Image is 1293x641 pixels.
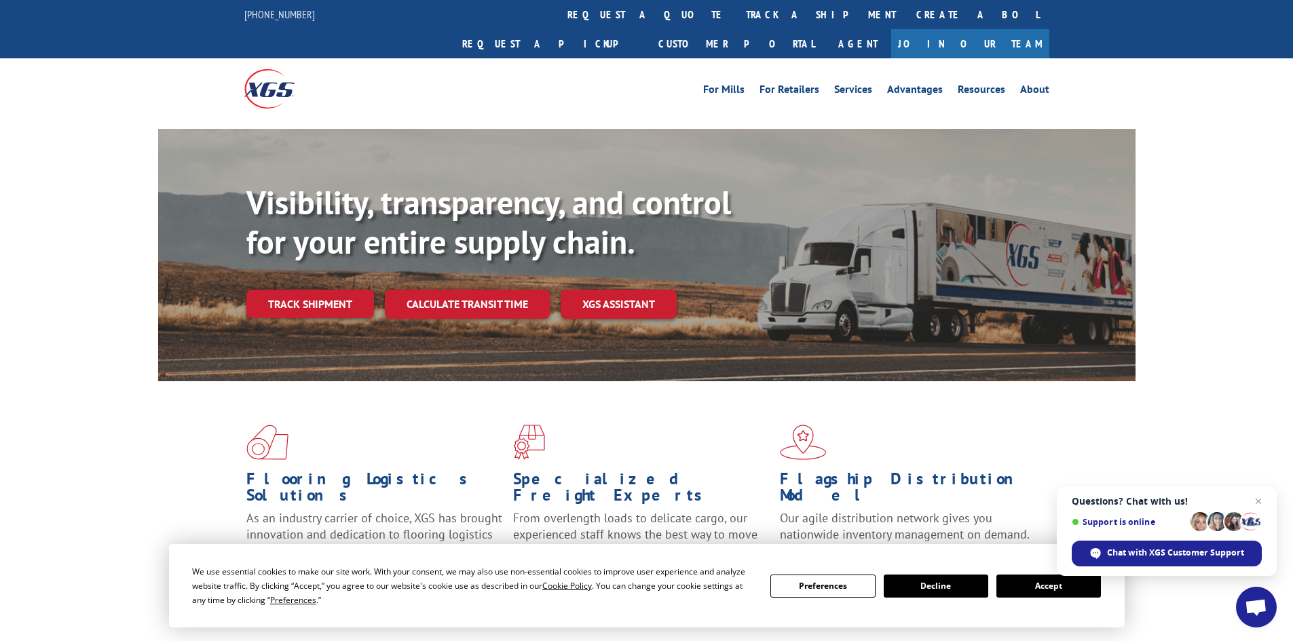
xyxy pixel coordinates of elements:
button: Preferences [770,575,875,598]
div: Chat with XGS Customer Support [1072,541,1262,566]
div: Cookie Consent Prompt [169,544,1125,627]
img: xgs-icon-flagship-distribution-model-red [780,425,827,460]
img: xgs-icon-total-supply-chain-intelligence-red [246,425,288,460]
a: About [1020,84,1049,99]
span: As an industry carrier of choice, XGS has brought innovation and dedication to flooring logistics... [246,510,502,558]
div: We use essential cookies to make our site work. With your consent, we may also use non-essential ... [192,564,754,607]
a: XGS ASSISTANT [561,290,677,319]
a: Calculate transit time [385,290,550,319]
span: Chat with XGS Customer Support [1107,547,1244,559]
span: Questions? Chat with us! [1072,496,1262,507]
button: Decline [884,575,988,598]
a: Resources [958,84,1005,99]
button: Accept [996,575,1101,598]
span: Preferences [270,594,316,606]
span: Our agile distribution network gives you nationwide inventory management on demand. [780,510,1030,542]
a: For Retailers [760,84,819,99]
h1: Flooring Logistics Solutions [246,471,503,510]
div: Open chat [1236,587,1277,627]
span: Cookie Policy [542,580,592,591]
a: Join Our Team [891,29,1049,58]
b: Visibility, transparency, and control for your entire supply chain. [246,181,731,263]
a: Services [834,84,872,99]
a: For Mills [703,84,745,99]
h1: Flagship Distribution Model [780,471,1036,510]
a: [PHONE_NUMBER] [244,7,315,21]
span: Support is online [1072,517,1186,527]
a: Request a pickup [452,29,648,58]
a: Agent [825,29,891,58]
a: Track shipment [246,290,374,318]
img: xgs-icon-focused-on-flooring-red [513,425,545,460]
span: Close chat [1250,493,1267,509]
a: Customer Portal [648,29,825,58]
p: From overlength loads to delicate cargo, our experienced staff knows the best way to move your fr... [513,510,770,570]
h1: Specialized Freight Experts [513,471,770,510]
a: Advantages [887,84,943,99]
